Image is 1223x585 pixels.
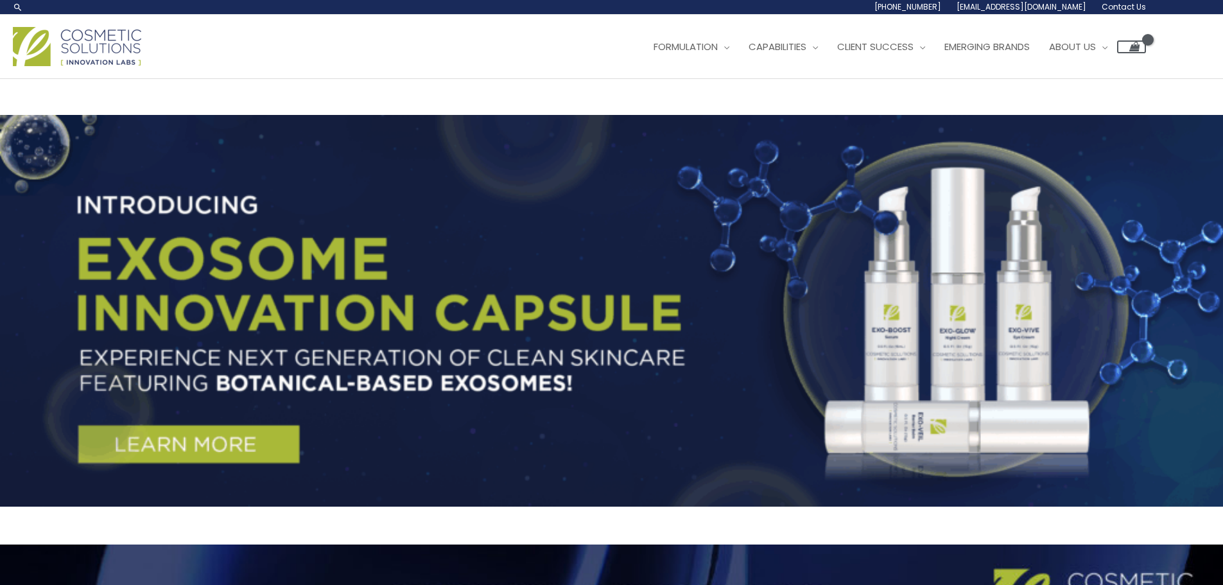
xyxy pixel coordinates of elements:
a: About Us [1039,28,1117,66]
a: Formulation [644,28,739,66]
a: Search icon link [13,2,23,12]
img: Cosmetic Solutions Logo [13,27,141,66]
a: View Shopping Cart, empty [1117,40,1146,53]
span: About Us [1049,40,1096,53]
span: Emerging Brands [944,40,1030,53]
a: Capabilities [739,28,828,66]
span: Contact Us [1102,1,1146,12]
span: [EMAIL_ADDRESS][DOMAIN_NAME] [957,1,1086,12]
span: Client Success [837,40,914,53]
nav: Site Navigation [634,28,1146,66]
span: [PHONE_NUMBER] [874,1,941,12]
span: Formulation [654,40,718,53]
a: Emerging Brands [935,28,1039,66]
a: Client Success [828,28,935,66]
span: Capabilities [749,40,806,53]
